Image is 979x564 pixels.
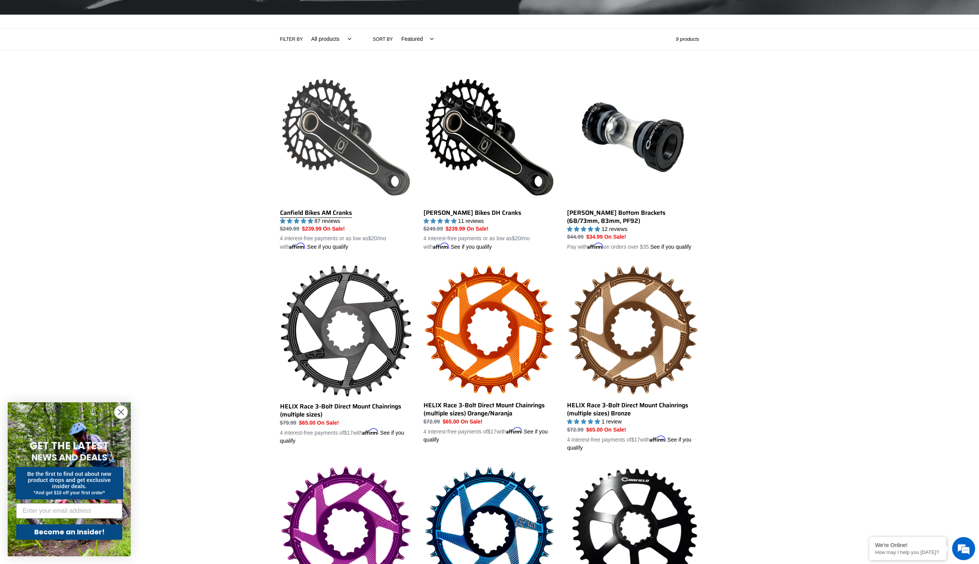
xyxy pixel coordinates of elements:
[280,36,303,43] label: Filter by
[33,490,105,495] span: *And get $10 off your first order*
[16,503,122,519] input: Enter your email address
[114,405,128,419] button: Close dialog
[27,471,112,489] span: Be the first to find out about new product drops and get exclusive insider deals.
[30,439,109,453] span: GET THE LATEST
[32,451,107,464] span: NEWS AND DEALS
[875,549,941,555] p: How may I help you today?
[373,36,393,43] label: Sort by
[676,36,699,42] span: 9 products
[16,524,122,540] button: Become an Insider!
[875,542,941,548] div: We're Online!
